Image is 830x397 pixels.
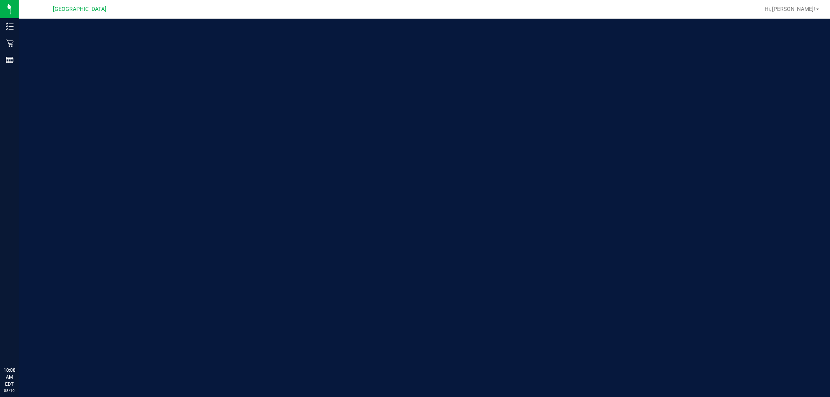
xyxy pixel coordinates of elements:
inline-svg: Reports [6,56,14,64]
inline-svg: Retail [6,39,14,47]
span: [GEOGRAPHIC_DATA] [53,6,106,12]
p: 08/19 [4,388,15,394]
inline-svg: Inventory [6,23,14,30]
p: 10:08 AM EDT [4,367,15,388]
span: Hi, [PERSON_NAME]! [765,6,815,12]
